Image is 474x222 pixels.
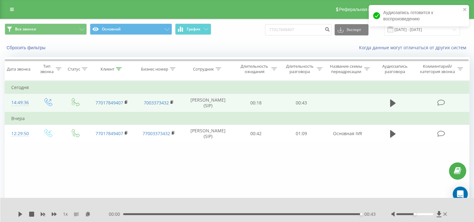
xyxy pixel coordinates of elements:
[15,27,36,32] span: Все звонки
[339,7,390,12] span: Реферальная программа
[7,66,30,72] div: Дата звонка
[359,45,469,50] a: Когда данные могут отличаться от других систем
[233,94,279,112] td: 00:18
[39,64,54,74] div: Тип звонка
[233,124,279,143] td: 00:42
[335,24,368,35] button: Экспорт
[5,45,49,50] button: Сбросить фильтры
[63,211,68,217] span: 1 x
[463,7,467,13] button: close
[193,66,214,72] div: Сотрудник
[5,112,469,125] td: Вчера
[364,211,376,217] span: 00:43
[453,187,468,202] div: Open Intercom Messenger
[5,24,87,35] button: Все звонки
[377,64,413,74] div: Аудиозапись разговора
[96,130,123,136] a: 77017849407
[369,5,469,26] div: Аудиозапись готовится к воспроизведению
[419,64,456,74] div: Комментарий/категория звонка
[183,124,233,143] td: [PERSON_NAME] (SIP)
[239,64,270,74] div: Длительность ожидания
[187,27,201,31] span: График
[96,100,123,106] a: 77017849407
[143,130,170,136] a: 77003373432
[360,213,362,215] div: Accessibility label
[279,94,324,112] td: 00:43
[330,64,362,74] div: Название схемы переадресации
[284,64,315,74] div: Длительность разговора
[414,213,416,215] div: Accessibility label
[11,97,28,109] div: 14:49:36
[68,66,80,72] div: Статус
[183,94,233,112] td: [PERSON_NAME] (SIP)
[5,81,469,94] td: Сегодня
[265,24,331,35] input: Поиск по номеру
[101,66,114,72] div: Клиент
[175,24,211,35] button: График
[141,66,168,72] div: Бизнес номер
[11,128,28,140] div: 12:29:50
[279,124,324,143] td: 01:09
[144,100,169,106] a: 7003373432
[109,211,123,217] span: 00:00
[90,24,172,35] button: Основной
[324,124,371,143] td: Основная IVR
